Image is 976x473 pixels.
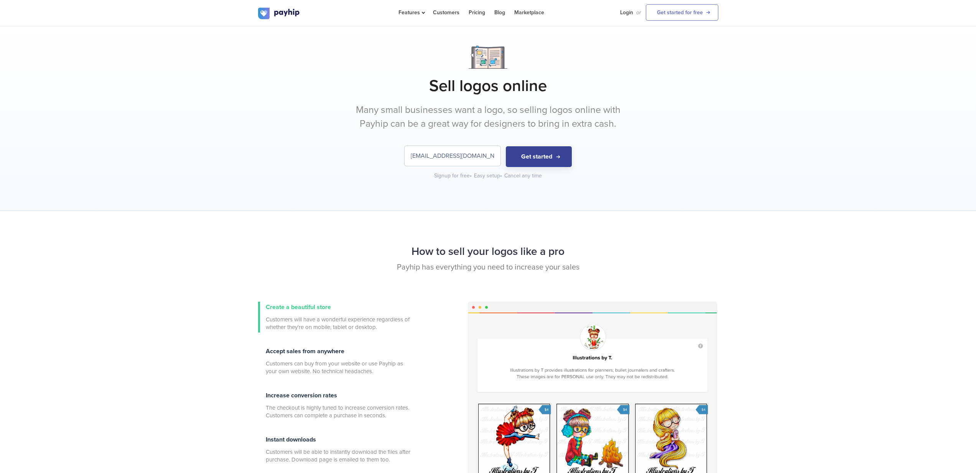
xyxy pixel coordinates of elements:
span: Increase conversion rates [266,392,337,399]
span: Customers will be able to instantly download the files after purchase. Download page is emailed t... [266,448,411,463]
span: Accept sales from anywhere [266,347,344,355]
img: logo.svg [258,8,300,19]
span: Customers can buy from your website or use Payhip as your own website. No technical headaches. [266,360,411,375]
button: Get started [506,146,572,167]
input: Enter your email address [405,146,500,166]
span: • [470,172,472,179]
a: Get started for free [646,4,718,21]
div: Signup for free [434,172,472,180]
a: Increase conversion rates The checkout is highly tuned to increase conversion rates. Customers ca... [258,390,411,421]
p: Many small businesses want a logo, so selling logos online with Payhip can be a great way for des... [344,103,632,131]
a: Accept sales from anywhere Customers can buy from your website or use Payhip as your own website.... [258,346,411,377]
p: Payhip has everything you need to increase your sales [258,262,718,273]
span: • [500,172,502,179]
span: Create a beautiful store [266,303,331,311]
a: Create a beautiful store Customers will have a wonderful experience regardless of whether they're... [258,302,411,332]
span: Customers will have a wonderful experience regardless of whether they're on mobile, tablet or des... [266,316,411,331]
div: Cancel any time [504,172,542,180]
span: The checkout is highly tuned to increase conversion rates. Customers can complete a purchase in s... [266,404,411,419]
h1: Sell logos online [258,76,718,96]
a: Instant downloads Customers will be able to instantly download the files after purchase. Download... [258,434,411,465]
span: Instant downloads [266,436,316,443]
h2: How to sell your logos like a pro [258,241,718,262]
img: Notebook.png [469,46,507,69]
div: Easy setup [474,172,503,180]
span: Features [398,9,424,16]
